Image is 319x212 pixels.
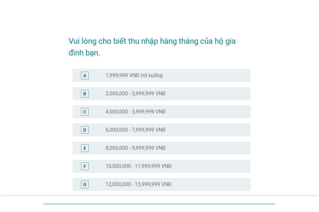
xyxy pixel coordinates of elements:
label: 10,000,000 - 11,999,999 VNĐ [106,163,172,170]
div: B [83,90,86,97]
div: F [84,163,86,170]
label: 6,000,000 - 7,999,999 VNĐ [106,127,166,133]
div: C [83,108,86,115]
div: A [83,72,86,79]
label: 12,000,000 - 13,999,999 VNĐ [106,181,172,188]
div: E [84,145,86,151]
h2: Vui lòng cho biết thu nhập hàng tháng của hộ gia đình bạn. [69,29,250,59]
div: G [83,181,86,188]
label: 1,999,999 VNĐ trở xuống [106,72,163,79]
div: D [83,126,86,133]
label: 8,000,000 - 9,999,999 VNĐ [106,145,166,151]
label: 4,000,000 - 5,999,999 VNĐ [106,109,166,115]
label: 2,000,000 - 3,999,999 VNĐ [106,90,166,97]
